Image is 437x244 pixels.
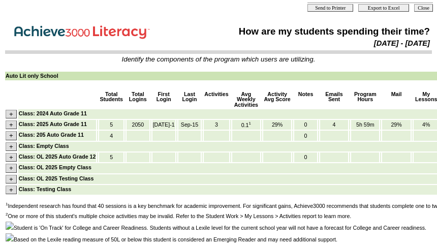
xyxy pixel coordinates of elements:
sup: 1 [249,121,251,126]
nobr: Class: OL 2025 Empty Class [19,164,91,170]
input: + [6,153,17,162]
td: Total Students [99,91,123,108]
nobr: Class: OL 2025 Auto Grade 12 [19,154,96,160]
td: 3 [204,120,229,130]
input: + [6,164,17,172]
input: + [6,175,17,184]
td: 2050 [127,120,149,130]
td: Notes [294,91,317,108]
input: + [6,110,17,118]
td: First Login [152,91,175,108]
td: [DATE]-1 [152,120,175,130]
nobr: Class: 205 Auto Grade 11 [19,132,84,138]
td: 29% [263,120,291,130]
td: Class: 205 Auto Grade 11 [18,131,97,140]
td: 4 [320,120,348,130]
nobr: Class: Testing Class [19,186,71,192]
td: Avg Weekly Activities [232,91,260,108]
input: + [6,120,17,129]
td: 0.1 [232,120,260,130]
img: ccr.gif [6,222,14,230]
sup: 1 [6,202,8,206]
td: Class: OL 2025 Auto Grade 12 [18,152,97,162]
td: Activities [204,91,229,108]
td: How are my students spending their time? [195,25,430,38]
sup: 2 [6,212,8,217]
td: Identify the components of the program which users are utilizing. [6,55,431,63]
td: 5 [99,152,123,162]
td: 5h 59m [351,120,379,130]
input: Export to Excel [358,4,409,12]
input: + [6,186,17,194]
img: Achieve3000 Reports Logo [7,20,160,42]
input: Close [414,4,433,12]
nobr: Class: OL 2025 Testing Class [19,175,94,181]
td: Program Hours [351,91,379,108]
td: 0 [294,120,317,130]
nobr: Class: Empty Class [19,143,69,149]
td: Emails Sent [320,91,348,108]
td: 0 [294,152,317,162]
td: [DATE] - [DATE] [195,39,430,48]
td: Last Login [178,91,201,108]
nobr: Class: 2025 Auto Grade 11 [19,121,87,127]
input: + [6,142,17,151]
td: 4 [99,131,123,140]
td: Total Logins [127,91,149,108]
nobr: Class: 2024 Auto Grade 11 [19,110,87,116]
td: Mail [382,91,410,108]
td: 0 [294,131,317,140]
input: + [6,131,17,140]
td: 29% [382,120,410,130]
td: Class: 2025 Auto Grade 11 [18,120,97,130]
img: dr.png [6,233,14,241]
td: 5 [99,120,123,130]
td: Sep-15 [178,120,201,130]
td: Activity Avg Score [263,91,291,108]
input: Send to Printer [307,4,353,12]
